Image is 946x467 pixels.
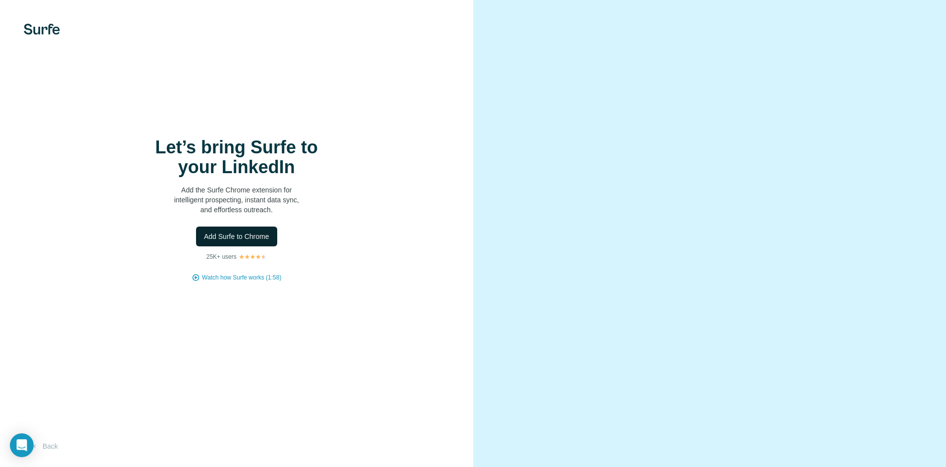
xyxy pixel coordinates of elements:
[10,433,34,457] div: Open Intercom Messenger
[202,273,281,282] button: Watch how Surfe works (1:58)
[24,24,60,35] img: Surfe's logo
[196,227,277,246] button: Add Surfe to Chrome
[239,254,267,260] img: Rating Stars
[24,437,65,455] button: Back
[138,185,336,215] p: Add the Surfe Chrome extension for intelligent prospecting, instant data sync, and effortless out...
[138,138,336,177] h1: Let’s bring Surfe to your LinkedIn
[204,232,269,241] span: Add Surfe to Chrome
[206,252,237,261] p: 25K+ users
